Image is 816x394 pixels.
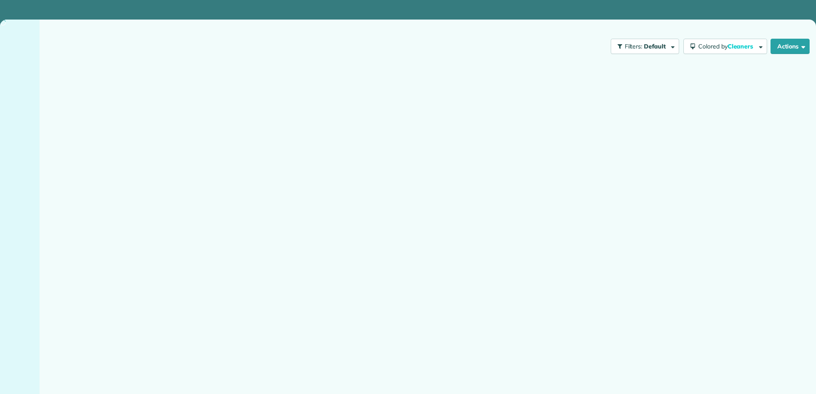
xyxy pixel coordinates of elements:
[771,39,810,54] button: Actions
[644,43,666,50] span: Default
[611,39,679,54] button: Filters: Default
[683,39,767,54] button: Colored byCleaners
[606,39,679,54] a: Filters: Default
[698,43,756,50] span: Colored by
[728,43,755,50] span: Cleaners
[625,43,643,50] span: Filters:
